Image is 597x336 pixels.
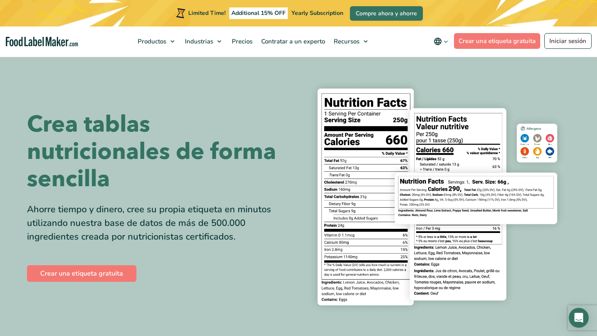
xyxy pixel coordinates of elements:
span: Industrias [182,37,214,46]
a: Compre ahora y ahorre [350,6,423,21]
a: Recursos [330,26,372,56]
div: Open Intercom Messenger [569,308,589,328]
div: Ahorre tiempo y dinero, cree su propia etiqueta en minutos utilizando nuestra base de datos de má... [27,203,292,244]
span: Recursos [331,37,360,46]
a: Industrias [181,26,226,56]
a: Contratar a un experto [257,26,328,56]
span: Productos [135,37,167,46]
a: Precios [228,26,255,56]
a: Iniciar sesión [544,33,592,49]
span: Yearly Subscription [291,9,343,17]
span: Precios [229,37,253,46]
a: Crear una etiqueta gratuita [27,265,136,282]
a: Crear una etiqueta gratuita [454,33,541,49]
h1: Crea tablas nutricionales de forma sencilla [27,111,292,193]
a: Productos [133,26,179,56]
span: Contratar a un experto [259,37,326,46]
span: Limited Time! [188,9,226,17]
span: Additional 15% OFF [229,7,288,19]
